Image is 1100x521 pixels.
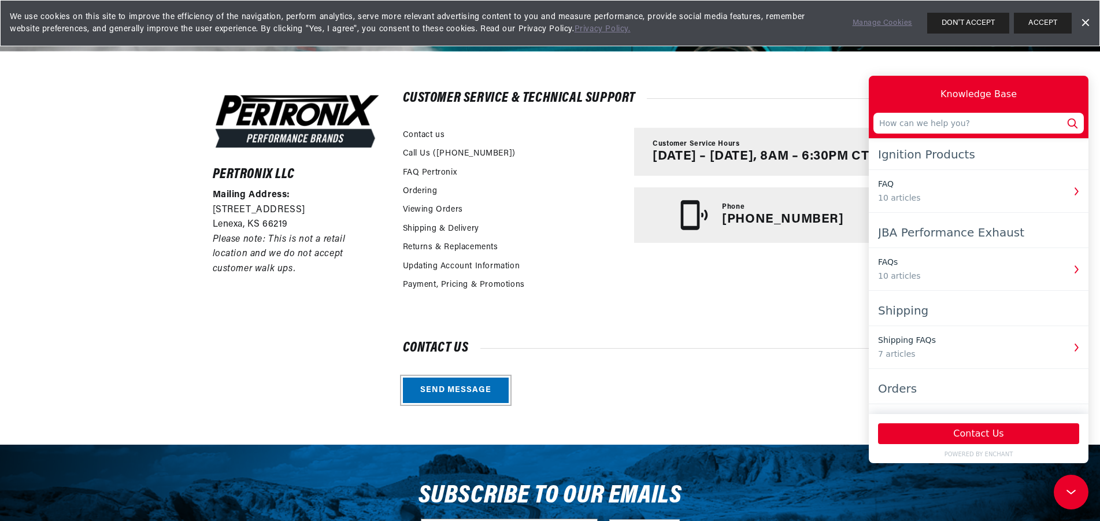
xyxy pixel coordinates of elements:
[722,212,843,227] p: [PHONE_NUMBER]
[575,25,631,34] a: Privacy Policy.
[5,374,215,383] a: POWERED BY ENCHANT
[9,146,210,167] div: JBA Performance Exhaust
[9,102,195,114] div: FAQ
[9,272,195,284] div: 7 articles
[9,302,210,323] div: Orders
[9,337,195,349] div: Orders FAQ
[213,169,382,180] h6: Pertronix LLC
[9,180,195,193] div: FAQs
[9,258,195,271] div: Shipping FAQs
[5,37,215,58] input: How can we help you?
[403,223,479,235] a: Shipping & Delivery
[72,12,148,25] div: Knowledge Base
[10,11,836,35] span: We use cookies on this site to improve the efficiency of the navigation, perform analytics, serve...
[9,224,210,245] div: Shipping
[403,378,509,404] a: Send message
[1014,13,1072,34] button: ACCEPT
[634,187,887,243] a: Phone [PHONE_NUMBER]
[927,13,1009,34] button: DON'T ACCEPT
[653,139,739,149] span: Customer Service Hours
[403,342,888,354] h2: Contact us
[403,93,888,104] h2: Customer Service & Technical Support
[403,204,463,216] a: Viewing Orders
[9,116,195,128] div: 10 articles
[213,203,382,218] p: [STREET_ADDRESS]
[9,68,210,89] div: Ignition Products
[213,235,346,274] em: Please note: This is not a retail location and we do not accept customer walk ups.
[653,149,869,164] p: [DATE] – [DATE], 8AM – 6:30PM CT
[403,129,445,142] a: Contact us
[722,202,745,212] span: Phone
[403,260,520,273] a: Updating Account Information
[213,190,291,199] strong: Mailing Address:
[1076,14,1094,32] a: Dismiss Banner
[403,147,516,160] a: Call Us ([PHONE_NUMBER])
[853,17,912,29] a: Manage Cookies
[403,241,498,254] a: Returns & Replacements
[403,185,438,198] a: Ordering
[403,279,525,291] a: Payment, Pricing & Promotions
[213,217,382,232] p: Lenexa, KS 66219
[418,485,682,507] h3: Subscribe to our emails
[403,167,457,179] a: FAQ Pertronix
[9,194,195,206] div: 10 articles
[9,348,210,368] button: Contact Us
